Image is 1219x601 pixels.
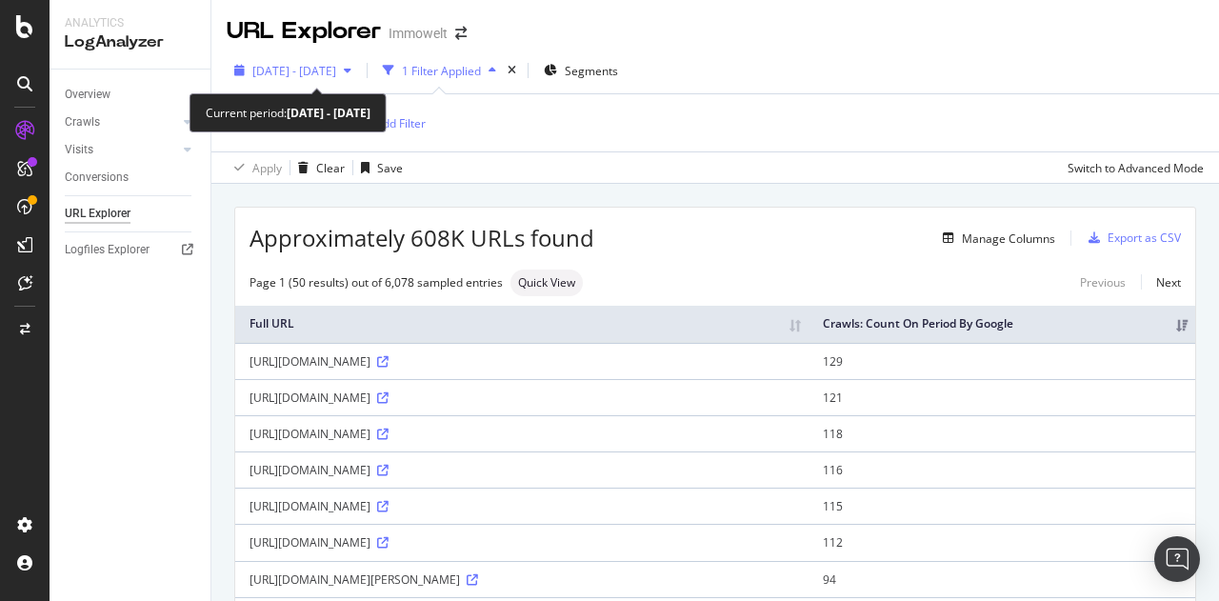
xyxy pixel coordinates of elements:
a: Crawls [65,112,178,132]
div: neutral label [510,270,583,296]
div: [URL][DOMAIN_NAME] [250,534,794,551]
div: Clear [316,160,345,176]
th: Crawls: Count On Period By Google: activate to sort column ascending [809,306,1195,343]
span: Segments [565,63,618,79]
td: 129 [809,343,1195,379]
td: 116 [809,451,1195,488]
span: Approximately 608K URLs found [250,222,594,254]
div: LogAnalyzer [65,31,195,53]
div: Export as CSV [1108,230,1181,246]
span: Quick View [518,277,575,289]
button: Clear [290,152,345,183]
div: [URL][DOMAIN_NAME][PERSON_NAME] [250,571,794,588]
button: [DATE] - [DATE] [227,55,359,86]
div: Apply [252,160,282,176]
div: [URL][DOMAIN_NAME] [250,353,794,370]
td: 118 [809,415,1195,451]
div: Visits [65,140,93,160]
div: Immowelt [389,24,448,43]
div: Open Intercom Messenger [1154,536,1200,582]
div: arrow-right-arrow-left [455,27,467,40]
div: Page 1 (50 results) out of 6,078 sampled entries [250,274,503,290]
a: Visits [65,140,178,160]
a: URL Explorer [65,204,197,224]
td: 115 [809,488,1195,524]
button: Manage Columns [935,227,1055,250]
button: Export as CSV [1081,223,1181,253]
div: URL Explorer [65,204,130,224]
button: Add Filter [350,111,426,134]
a: Next [1141,269,1181,296]
div: [URL][DOMAIN_NAME] [250,426,794,442]
div: times [504,61,520,80]
div: [URL][DOMAIN_NAME] [250,462,794,478]
div: Add Filter [375,115,426,131]
td: 121 [809,379,1195,415]
button: Apply [227,152,282,183]
div: Crawls [65,112,100,132]
b: [DATE] - [DATE] [287,105,370,121]
div: Current period: [206,102,370,124]
button: Segments [536,55,626,86]
div: [URL][DOMAIN_NAME] [250,390,794,406]
div: URL Explorer [227,15,381,48]
div: Analytics [65,15,195,31]
th: Full URL: activate to sort column ascending [235,306,809,343]
span: [DATE] - [DATE] [252,63,336,79]
button: Switch to Advanced Mode [1060,152,1204,183]
div: 1 Filter Applied [402,63,481,79]
a: Logfiles Explorer [65,240,197,260]
td: 112 [809,524,1195,560]
div: Save [377,160,403,176]
div: Logfiles Explorer [65,240,150,260]
button: Save [353,152,403,183]
div: [URL][DOMAIN_NAME] [250,498,794,514]
button: 1 Filter Applied [375,55,504,86]
a: Conversions [65,168,197,188]
div: Overview [65,85,110,105]
div: Manage Columns [962,230,1055,247]
div: Conversions [65,168,129,188]
a: Overview [65,85,197,105]
div: Switch to Advanced Mode [1068,160,1204,176]
td: 94 [809,561,1195,597]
